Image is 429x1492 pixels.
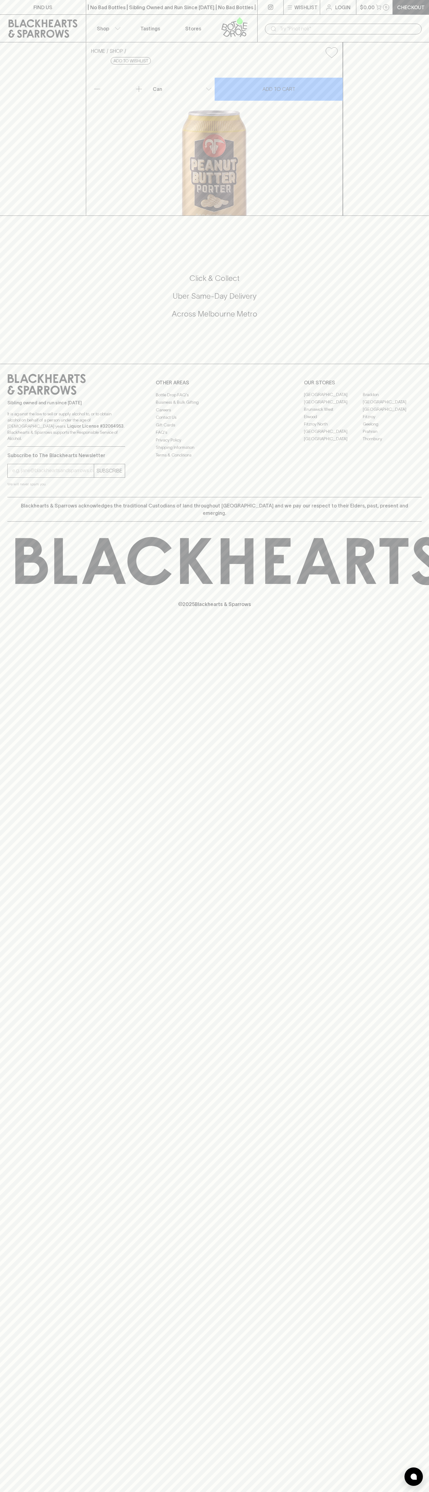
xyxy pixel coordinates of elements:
[156,414,274,421] a: Contact Us
[7,273,422,283] h5: Click & Collect
[156,436,274,444] a: Privacy Policy
[363,391,422,398] a: Braddon
[7,452,125,459] p: Subscribe to The Blackhearts Newsletter
[335,4,350,11] p: Login
[397,4,425,11] p: Checkout
[110,48,123,54] a: SHOP
[156,406,274,414] a: Careers
[363,413,422,421] a: Fitzroy
[304,435,363,443] a: [GEOGRAPHIC_DATA]
[7,411,125,441] p: It is against the law to sell or supply alcohol to, or to obtain alcohol on behalf of a person un...
[156,429,274,436] a: FAQ's
[262,85,295,93] p: ADD TO CART
[12,502,417,517] p: Blackhearts & Sparrows acknowledges the traditional Custodians of land throughout [GEOGRAPHIC_DAT...
[12,466,94,476] input: e.g. jane@blackheartsandsparrows.com.au
[153,85,162,93] p: Can
[323,45,340,60] button: Add to wishlist
[156,421,274,429] a: Gift Cards
[304,421,363,428] a: Fitzroy North
[67,424,124,429] strong: Liquor License #32064953
[97,467,122,474] p: SUBSCRIBE
[385,6,387,9] p: 0
[140,25,160,32] p: Tastings
[172,15,215,42] a: Stores
[304,428,363,435] a: [GEOGRAPHIC_DATA]
[156,391,274,398] a: Bottle Drop FAQ's
[7,291,422,301] h5: Uber Same-Day Delivery
[156,444,274,451] a: Shipping Information
[97,25,109,32] p: Shop
[156,451,274,459] a: Terms & Conditions
[7,400,125,406] p: Sibling owned and run since [DATE]
[185,25,201,32] p: Stores
[304,398,363,406] a: [GEOGRAPHIC_DATA]
[304,379,422,386] p: OUR STORES
[363,435,422,443] a: Thornbury
[411,1474,417,1480] img: bubble-icon
[86,63,343,216] img: 70938.png
[304,406,363,413] a: Brunswick West
[363,398,422,406] a: [GEOGRAPHIC_DATA]
[94,464,125,477] button: SUBSCRIBE
[156,399,274,406] a: Business & Bulk Gifting
[360,4,375,11] p: $0.00
[294,4,318,11] p: Wishlist
[33,4,52,11] p: FIND US
[280,24,417,34] input: Try "Pinot noir"
[215,78,343,101] button: ADD TO CART
[129,15,172,42] a: Tastings
[156,379,274,386] p: OTHER AREAS
[86,15,129,42] button: Shop
[363,428,422,435] a: Prahran
[7,249,422,352] div: Call to action block
[304,391,363,398] a: [GEOGRAPHIC_DATA]
[363,421,422,428] a: Geelong
[7,481,125,487] p: We will never spam you
[91,48,105,54] a: HOME
[304,413,363,421] a: Elwood
[111,57,151,64] button: Add to wishlist
[363,406,422,413] a: [GEOGRAPHIC_DATA]
[150,83,214,95] div: Can
[7,309,422,319] h5: Across Melbourne Metro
